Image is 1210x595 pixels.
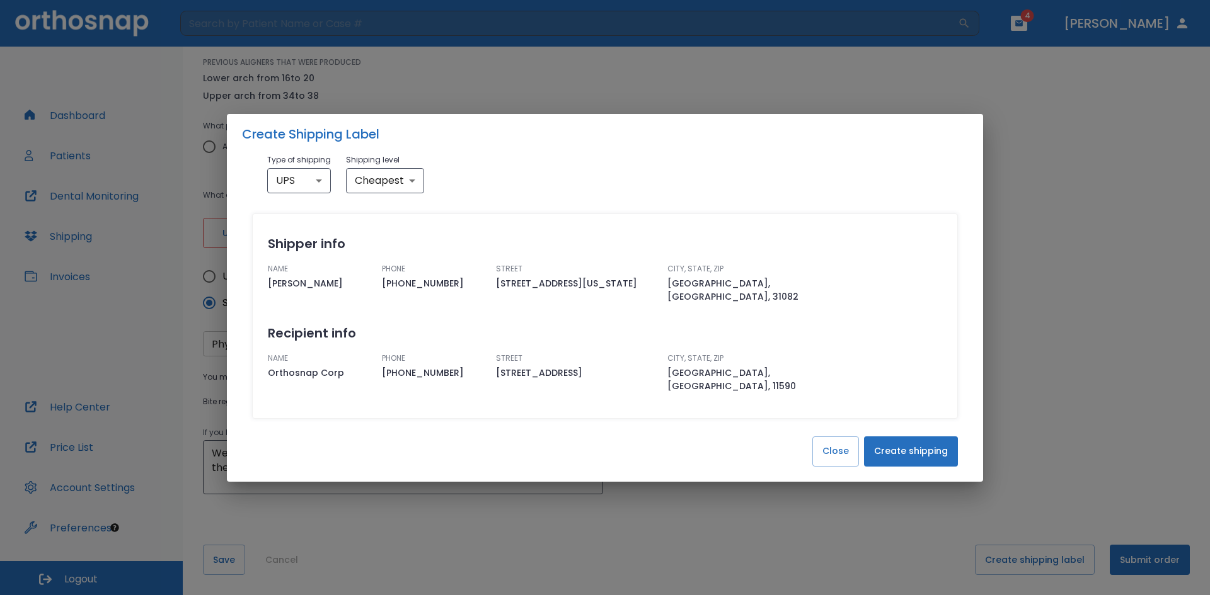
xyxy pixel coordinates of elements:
[268,234,942,253] h2: Shipper info
[268,277,372,290] span: [PERSON_NAME]
[227,114,983,154] h2: Create Shipping Label
[267,168,331,193] div: UPS
[382,353,486,364] p: PHONE
[667,263,829,275] p: CITY, STATE, ZIP
[864,436,958,467] button: Create shipping
[382,263,486,275] p: PHONE
[346,154,424,166] p: Shipping level
[496,353,657,364] p: STREET
[268,353,372,364] p: NAME
[496,366,657,380] span: [STREET_ADDRESS]
[267,154,331,166] p: Type of shipping
[667,366,829,393] span: [GEOGRAPHIC_DATA], [GEOGRAPHIC_DATA], 11590
[496,263,657,275] p: STREET
[346,168,424,193] div: Cheapest
[268,366,372,380] span: Orthosnap Corp
[667,277,829,303] span: [GEOGRAPHIC_DATA], [GEOGRAPHIC_DATA], 31082
[382,366,486,380] span: [PHONE_NUMBER]
[268,263,372,275] p: NAME
[667,353,829,364] p: CITY, STATE, ZIP
[382,277,486,290] span: [PHONE_NUMBER]
[496,277,657,290] span: [STREET_ADDRESS][US_STATE]
[812,436,859,467] button: Close
[268,324,942,343] h2: Recipient info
